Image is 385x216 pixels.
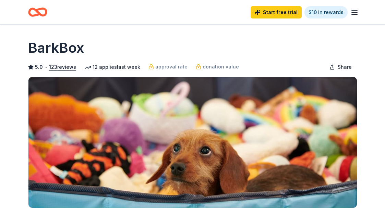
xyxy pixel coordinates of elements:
a: Start free trial [251,6,302,18]
h1: BarkBox [28,38,84,58]
a: approval rate [148,63,188,71]
span: Share [338,63,352,71]
button: Share [324,60,357,74]
span: approval rate [155,63,188,71]
button: 123reviews [49,63,76,71]
span: donation value [203,63,239,71]
a: donation value [196,63,239,71]
div: 12 applies last week [84,63,140,71]
img: Image for BarkBox [28,77,357,208]
a: $10 in rewards [304,6,348,18]
a: Home [28,4,47,20]
span: • [45,64,47,70]
span: 5.0 [35,63,43,71]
